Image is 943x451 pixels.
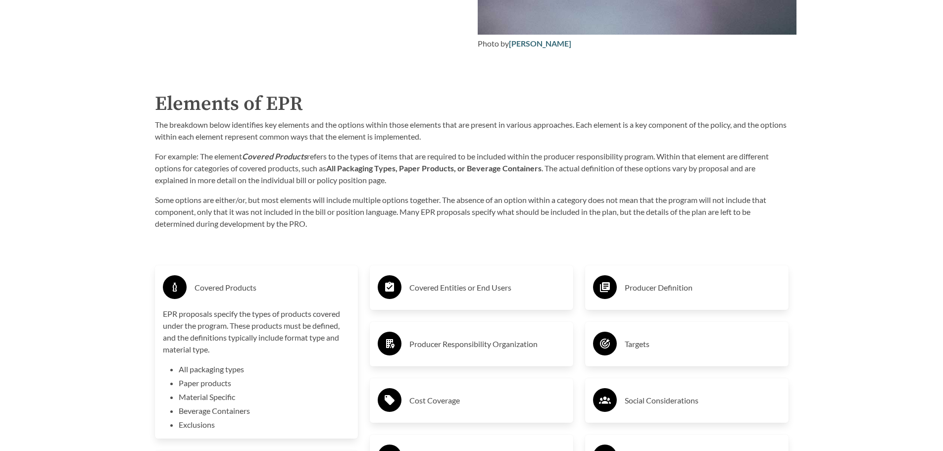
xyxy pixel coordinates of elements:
p: Some options are either/or, but most elements will include multiple options together. The absence... [155,194,789,230]
li: Beverage Containers [179,405,350,417]
li: Exclusions [179,419,350,431]
p: For example: The element refers to the types of items that are required to be included within the... [155,150,789,186]
li: Material Specific [179,391,350,403]
h3: Covered Products [195,280,350,296]
h3: Cost Coverage [409,393,565,408]
h3: Social Considerations [625,393,781,408]
strong: All Packaging Types, Paper Products, or Beverage Containers [326,163,542,173]
p: The breakdown below identifies key elements and the options within those elements that are presen... [155,119,789,143]
h2: Elements of EPR [155,89,789,119]
div: Photo by [478,38,796,50]
p: EPR proposals specify the types of products covered under the program. These products must be def... [163,308,350,355]
h3: Producer Responsibility Organization [409,336,565,352]
a: [PERSON_NAME] [509,39,571,48]
h3: Targets [625,336,781,352]
h3: Covered Entities or End Users [409,280,565,296]
li: All packaging types [179,363,350,375]
h3: Producer Definition [625,280,781,296]
li: Paper products [179,377,350,389]
strong: Covered Products [242,151,307,161]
